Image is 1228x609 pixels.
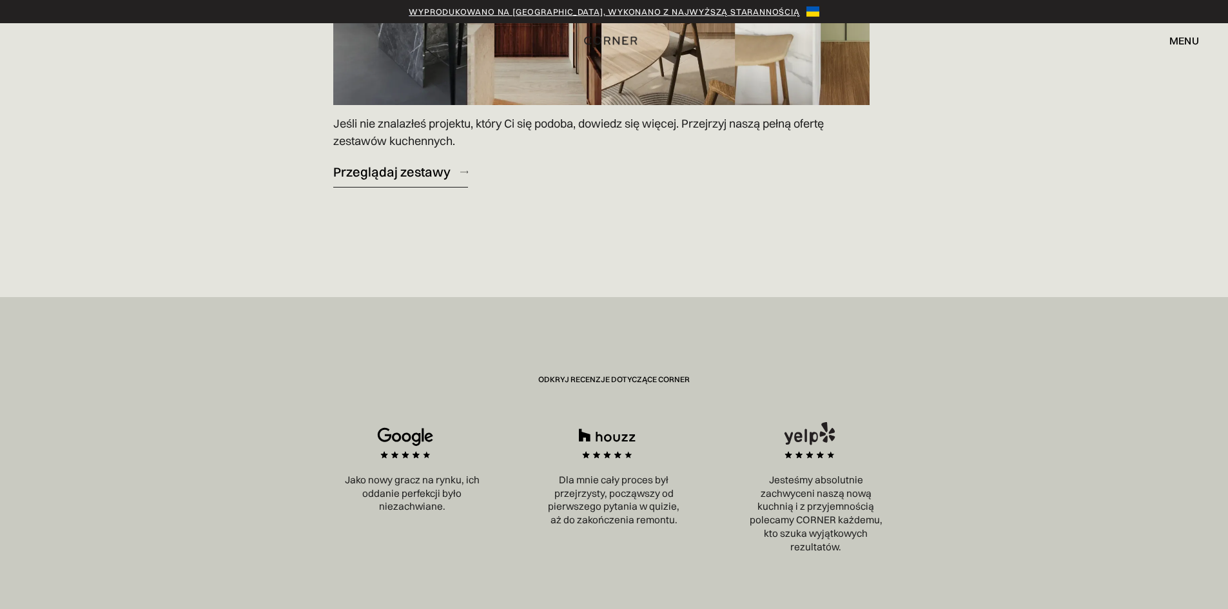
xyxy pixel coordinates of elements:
font: Wyprodukowano na [GEOGRAPHIC_DATA], wykonano z najwyższą starannością [409,6,799,17]
font: Odkryj recenzje dotyczące Corner [538,374,690,384]
font: Dla mnie cały proces był przejrzysty, począwszy od pierwszego pytania w quizie, aż do zakończenia... [548,474,679,526]
font: Jesteśmy absolutnie zachwyceni naszą nową kuchnią i z przyjemnością polecamy CORNER każdemu, kto ... [750,474,882,553]
div: menu [1156,30,1199,52]
a: dom [569,32,660,49]
font: Przeglądaj zestawy [333,164,451,180]
font: Jako nowy gracz na rynku, ich oddanie perfekcji było niezachwiane. [345,474,480,513]
a: Przeglądaj zestawy [333,156,468,188]
font: Jeśli nie znalazłeś projektu, który Ci się podoba, dowiedz się więcej. Przejrzyj naszą pełną ofer... [333,116,824,148]
font: menu [1169,34,1199,47]
a: Wyprodukowano na [GEOGRAPHIC_DATA], wykonano z najwyższą starannością [409,5,799,18]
